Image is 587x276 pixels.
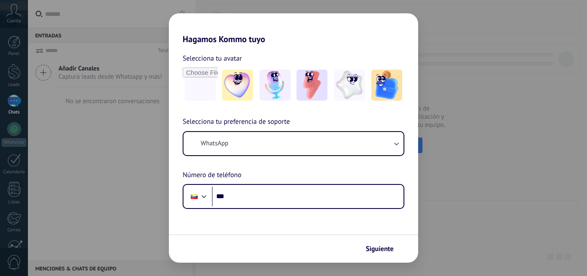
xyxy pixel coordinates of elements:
span: Selecciona tu preferencia de soporte [183,117,290,128]
img: -1.jpeg [222,70,253,101]
img: -4.jpeg [334,70,365,101]
img: -3.jpeg [297,70,327,101]
div: Venezuela: + 58 [186,187,202,205]
button: WhatsApp [183,132,404,155]
img: -2.jpeg [260,70,290,101]
span: WhatsApp [201,139,228,148]
span: Siguiente [366,246,394,252]
span: Número de teléfono [183,170,242,181]
span: Selecciona tu avatar [183,53,242,64]
h2: Hagamos Kommo tuyo [169,13,418,44]
img: -5.jpeg [371,70,402,101]
button: Siguiente [362,242,405,256]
